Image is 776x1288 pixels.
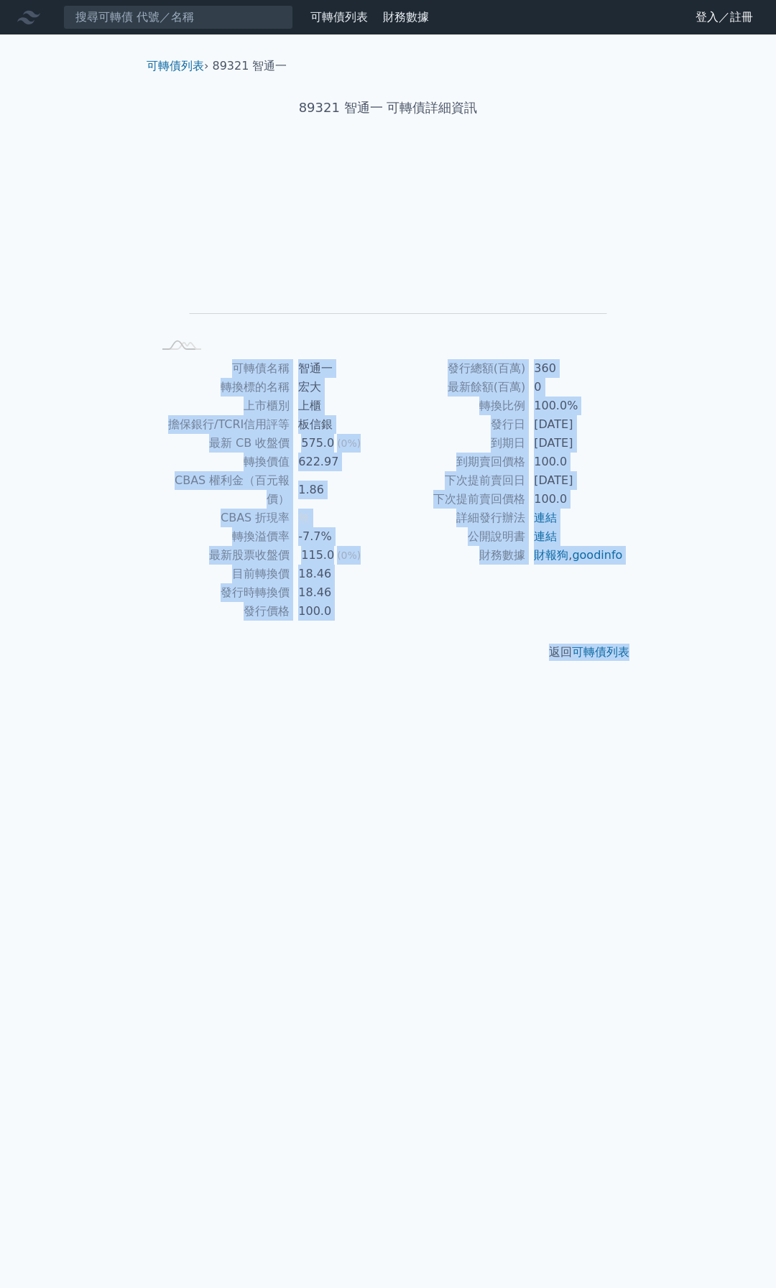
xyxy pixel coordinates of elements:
[147,57,208,75] li: ›
[388,378,525,397] td: 最新餘額(百萬)
[152,397,290,415] td: 上市櫃別
[290,602,388,621] td: 100.0
[152,546,290,565] td: 最新股票收盤價
[704,1219,776,1288] iframe: Chat Widget
[388,509,525,527] td: 詳細發行辦法
[337,437,361,449] span: (0%)
[152,415,290,434] td: 擔保銀行/TCRI信用評等
[290,397,388,415] td: 上櫃
[572,645,629,659] a: 可轉債列表
[525,453,624,471] td: 100.0
[152,453,290,471] td: 轉換價值
[152,565,290,583] td: 目前轉換價
[290,583,388,602] td: 18.46
[152,583,290,602] td: 發行時轉換價
[152,471,290,509] td: CBAS 權利金（百元報價）
[298,434,337,453] div: 575.0
[525,415,624,434] td: [DATE]
[290,359,388,378] td: 智通一
[388,527,525,546] td: 公開說明書
[152,378,290,397] td: 轉換標的名稱
[290,527,388,546] td: -7.7%
[388,359,525,378] td: 發行總額(百萬)
[525,471,624,490] td: [DATE]
[152,602,290,621] td: 發行價格
[152,359,290,378] td: 可轉債名稱
[63,5,293,29] input: 搜尋可轉債 代號／名稱
[147,59,204,73] a: 可轉債列表
[525,490,624,509] td: 100.0
[388,546,525,565] td: 財務數據
[534,548,568,562] a: 財報狗
[298,511,310,524] span: 無
[298,546,337,565] div: 115.0
[525,397,624,415] td: 100.0%
[704,1219,776,1288] div: 聊天小工具
[290,471,388,509] td: 1.86
[290,415,388,434] td: 板信銀
[152,434,290,453] td: 最新 CB 收盤價
[290,565,388,583] td: 18.46
[572,548,622,562] a: goodinfo
[388,453,525,471] td: 到期賣回價格
[337,550,361,561] span: (0%)
[290,453,388,471] td: 622.97
[213,57,287,75] li: 89321 智通一
[290,378,388,397] td: 宏大
[388,471,525,490] td: 下次提前賣回日
[388,415,525,434] td: 發行日
[525,434,624,453] td: [DATE]
[176,163,607,335] g: Chart
[525,546,624,565] td: ,
[525,378,624,397] td: 0
[388,434,525,453] td: 到期日
[388,490,525,509] td: 下次提前賣回價格
[152,509,290,527] td: CBAS 折現率
[534,511,557,524] a: 連結
[525,359,624,378] td: 360
[310,10,368,24] a: 可轉債列表
[135,98,641,118] h1: 89321 智通一 可轉債詳細資訊
[534,529,557,543] a: 連結
[383,10,429,24] a: 財務數據
[388,397,525,415] td: 轉換比例
[152,527,290,546] td: 轉換溢價率
[684,6,765,29] a: 登入／註冊
[135,644,641,661] p: 返回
